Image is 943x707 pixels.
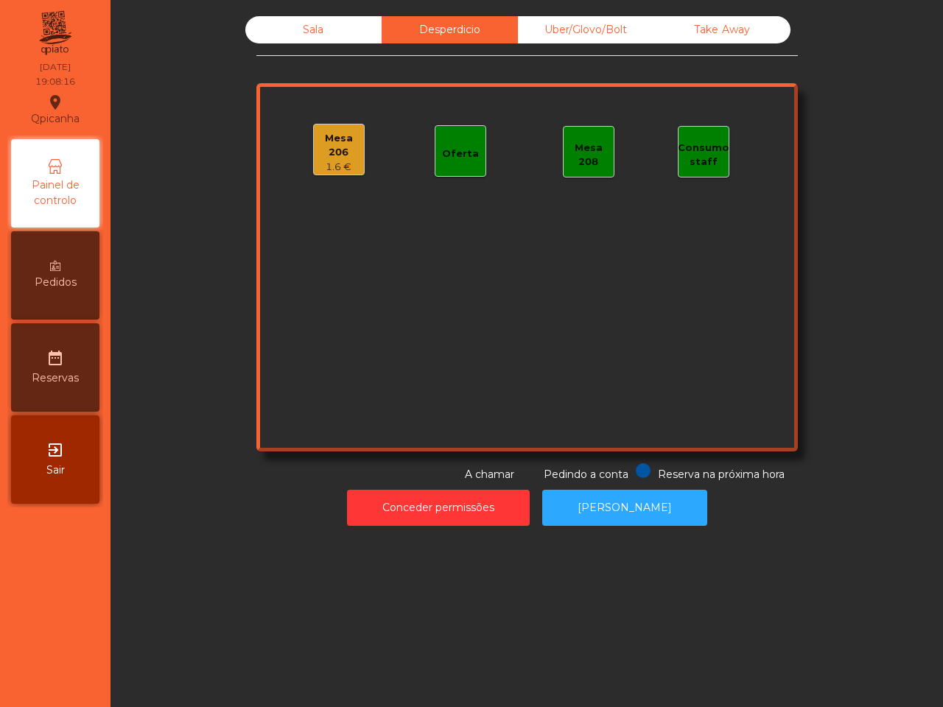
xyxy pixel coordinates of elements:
[46,441,64,459] i: exit_to_app
[35,75,75,88] div: 19:08:16
[654,16,790,43] div: Take Away
[465,468,514,481] span: A chamar
[442,147,479,161] div: Oferta
[542,490,707,526] button: [PERSON_NAME]
[544,468,628,481] span: Pedindo a conta
[31,91,80,128] div: Qpicanha
[32,370,79,386] span: Reservas
[37,7,73,59] img: qpiato
[658,468,785,481] span: Reserva na próxima hora
[46,349,64,367] i: date_range
[245,16,382,43] div: Sala
[35,275,77,290] span: Pedidos
[518,16,654,43] div: Uber/Glovo/Bolt
[15,177,96,208] span: Painel de controlo
[382,16,518,43] div: Desperdicio
[46,94,64,111] i: location_on
[678,141,729,169] div: Consumo staff
[564,141,614,169] div: Mesa 208
[314,160,364,175] div: 1.6 €
[314,131,364,160] div: Mesa 206
[347,490,530,526] button: Conceder permissões
[40,60,71,74] div: [DATE]
[46,462,65,478] span: Sair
